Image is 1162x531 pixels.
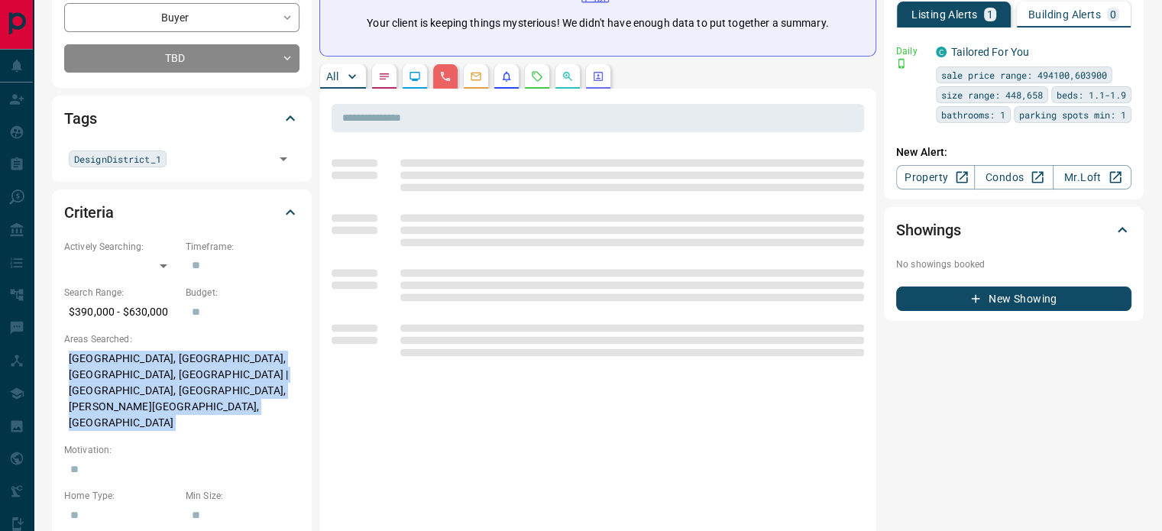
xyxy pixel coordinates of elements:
[64,44,299,73] div: TBD
[64,240,178,254] p: Actively Searching:
[896,257,1131,271] p: No showings booked
[64,194,299,231] div: Criteria
[326,71,338,82] p: All
[64,489,178,503] p: Home Type:
[186,240,299,254] p: Timeframe:
[941,87,1043,102] span: size range: 448,658
[951,46,1029,58] a: Tailored For You
[64,286,178,299] p: Search Range:
[987,9,993,20] p: 1
[1028,9,1101,20] p: Building Alerts
[186,489,299,503] p: Min Size:
[64,443,299,457] p: Motivation:
[562,70,574,83] svg: Opportunities
[470,70,482,83] svg: Emails
[74,151,161,167] span: DesignDistrict_1
[273,148,294,170] button: Open
[531,70,543,83] svg: Requests
[941,107,1005,122] span: bathrooms: 1
[896,165,975,189] a: Property
[500,70,513,83] svg: Listing Alerts
[974,165,1053,189] a: Condos
[1019,107,1126,122] span: parking spots min: 1
[1057,87,1126,102] span: beds: 1.1-1.9
[592,70,604,83] svg: Agent Actions
[941,67,1107,83] span: sale price range: 494100,603900
[64,3,299,31] div: Buyer
[64,106,96,131] h2: Tags
[896,44,927,58] p: Daily
[1110,9,1116,20] p: 0
[896,287,1131,311] button: New Showing
[64,100,299,137] div: Tags
[378,70,390,83] svg: Notes
[936,47,947,57] div: condos.ca
[186,286,299,299] p: Budget:
[367,15,828,31] p: Your client is keeping things mysterious! We didn't have enough data to put together a summary.
[64,332,299,346] p: Areas Searched:
[64,299,178,325] p: $390,000 - $630,000
[64,346,299,435] p: [GEOGRAPHIC_DATA], [GEOGRAPHIC_DATA], [GEOGRAPHIC_DATA], [GEOGRAPHIC_DATA] | [GEOGRAPHIC_DATA], [...
[896,218,961,242] h2: Showings
[896,144,1131,160] p: New Alert:
[1053,165,1131,189] a: Mr.Loft
[896,58,907,69] svg: Push Notification Only
[439,70,452,83] svg: Calls
[64,200,114,225] h2: Criteria
[911,9,978,20] p: Listing Alerts
[409,70,421,83] svg: Lead Browsing Activity
[896,212,1131,248] div: Showings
